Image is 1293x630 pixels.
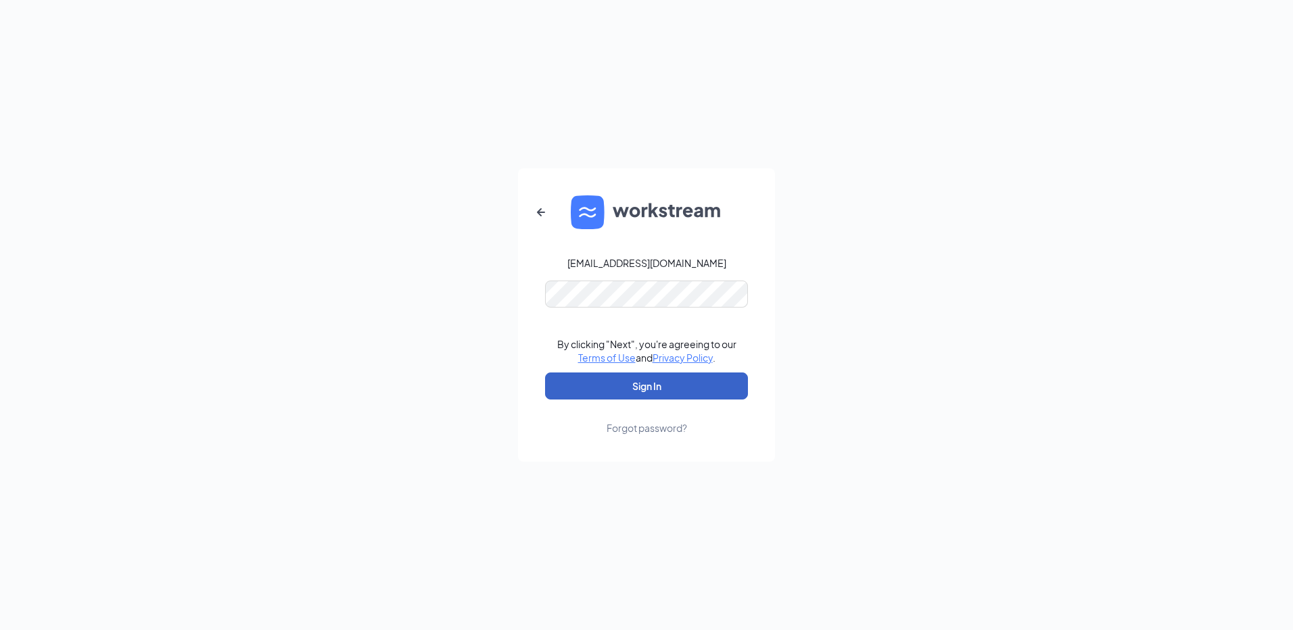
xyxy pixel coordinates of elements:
[607,399,687,435] a: Forgot password?
[653,352,713,364] a: Privacy Policy
[545,372,748,399] button: Sign In
[567,256,726,270] div: [EMAIL_ADDRESS][DOMAIN_NAME]
[571,195,722,229] img: WS logo and Workstream text
[533,204,549,220] svg: ArrowLeftNew
[578,352,636,364] a: Terms of Use
[525,196,557,228] button: ArrowLeftNew
[607,421,687,435] div: Forgot password?
[557,337,736,364] div: By clicking "Next", you're agreeing to our and .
